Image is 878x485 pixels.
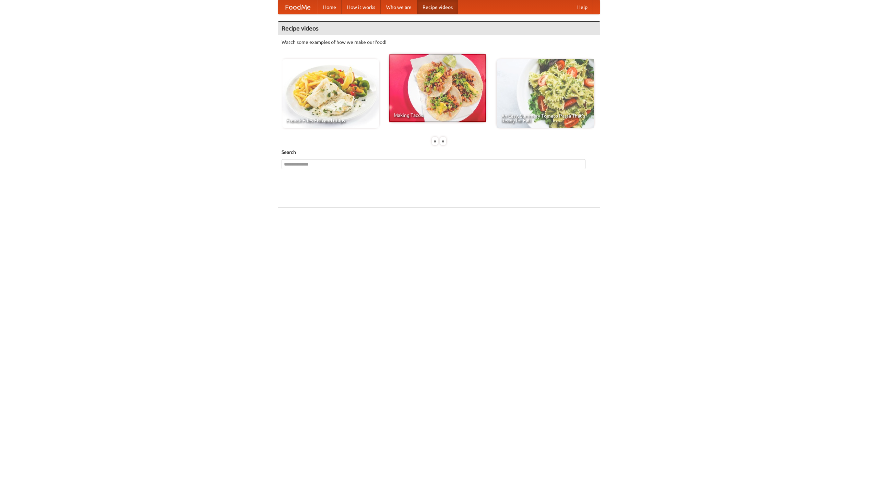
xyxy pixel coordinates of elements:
[572,0,593,14] a: Help
[282,39,596,46] p: Watch some examples of how we make our food!
[417,0,458,14] a: Recipe videos
[278,22,600,35] h4: Recipe videos
[394,113,482,118] span: Making Tacos
[381,0,417,14] a: Who we are
[286,118,374,123] span: French Fries Fish and Chips
[497,59,594,128] a: An Easy, Summery Tomato Pasta That's Ready for Fall
[440,137,446,145] div: »
[389,54,486,122] a: Making Tacos
[282,59,379,128] a: French Fries Fish and Chips
[282,149,596,156] h5: Search
[432,137,438,145] div: «
[501,113,589,123] span: An Easy, Summery Tomato Pasta That's Ready for Fall
[318,0,342,14] a: Home
[342,0,381,14] a: How it works
[278,0,318,14] a: FoodMe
